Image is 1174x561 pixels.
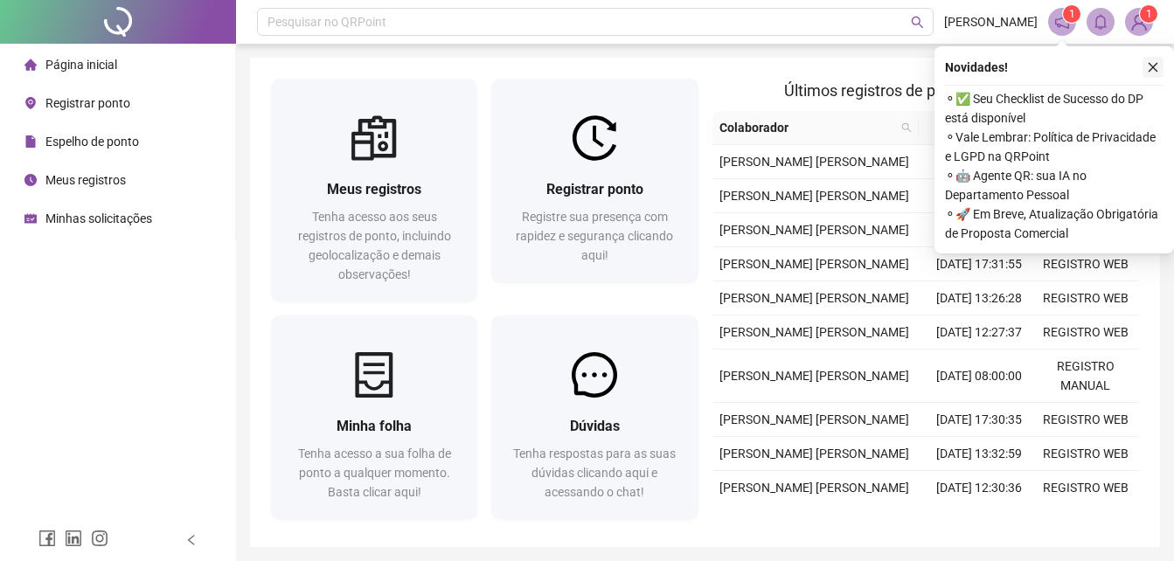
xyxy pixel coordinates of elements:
[719,291,909,305] span: [PERSON_NAME] [PERSON_NAME]
[926,145,1032,179] td: [DATE] 13:29:19
[901,122,912,133] span: search
[944,12,1038,31] span: [PERSON_NAME]
[24,135,37,148] span: file
[546,181,643,197] span: Registrar ponto
[719,481,909,495] span: [PERSON_NAME] [PERSON_NAME]
[945,128,1164,166] span: ⚬ Vale Lembrar: Política de Privacidade e LGPD na QRPoint
[1032,403,1139,437] td: REGISTRO WEB
[298,447,451,499] span: Tenha acesso a sua folha de ponto a qualquer momento. Basta clicar aqui!
[945,204,1164,243] span: ⚬ 🚀 Em Breve, Atualização Obrigatória de Proposta Comercial
[1140,5,1157,23] sup: Atualize o seu contato no menu Meus Dados
[926,471,1032,505] td: [DATE] 12:30:36
[719,412,909,426] span: [PERSON_NAME] [PERSON_NAME]
[719,189,909,203] span: [PERSON_NAME] [PERSON_NAME]
[271,79,477,301] a: Meus registrosTenha acesso aos seus registros de ponto, incluindo geolocalização e demais observa...
[1032,315,1139,350] td: REGISTRO WEB
[719,447,909,461] span: [PERSON_NAME] [PERSON_NAME]
[337,418,412,434] span: Minha folha
[926,179,1032,213] td: [DATE] 12:31:17
[898,114,915,141] span: search
[38,530,56,547] span: facebook
[513,447,676,499] span: Tenha respostas para as suas dúvidas clicando aqui e acessando o chat!
[24,59,37,71] span: home
[45,58,117,72] span: Página inicial
[1054,14,1070,30] span: notification
[784,81,1066,100] span: Últimos registros de ponto sincronizados
[45,96,130,110] span: Registrar ponto
[298,210,451,281] span: Tenha acesso aos seus registros de ponto, incluindo geolocalização e demais observações!
[926,403,1032,437] td: [DATE] 17:30:35
[1126,9,1152,35] img: 81638
[1032,350,1139,403] td: REGISTRO MANUAL
[926,315,1032,350] td: [DATE] 12:27:37
[926,247,1032,281] td: [DATE] 17:31:55
[945,89,1164,128] span: ⚬ ✅ Seu Checklist de Sucesso do DP está disponível
[185,534,198,546] span: left
[24,174,37,186] span: clock-circle
[1069,8,1075,20] span: 1
[1063,5,1080,23] sup: 1
[45,211,152,225] span: Minhas solicitações
[1032,281,1139,315] td: REGISTRO WEB
[945,166,1164,204] span: ⚬ 🤖 Agente QR: sua IA no Departamento Pessoal
[570,418,620,434] span: Dúvidas
[719,325,909,339] span: [PERSON_NAME] [PERSON_NAME]
[45,173,126,187] span: Meus registros
[926,281,1032,315] td: [DATE] 13:26:28
[271,315,477,519] a: Minha folhaTenha acesso a sua folha de ponto a qualquer momento. Basta clicar aqui!
[919,111,1022,145] th: Data/Hora
[719,257,909,271] span: [PERSON_NAME] [PERSON_NAME]
[1032,437,1139,471] td: REGISTRO WEB
[45,135,139,149] span: Espelho de ponto
[491,315,698,519] a: DúvidasTenha respostas para as suas dúvidas clicando aqui e acessando o chat!
[945,58,1008,77] span: Novidades !
[926,118,1001,137] span: Data/Hora
[719,155,909,169] span: [PERSON_NAME] [PERSON_NAME]
[491,79,698,282] a: Registrar pontoRegistre sua presença com rapidez e segurança clicando aqui!
[719,223,909,237] span: [PERSON_NAME] [PERSON_NAME]
[719,118,895,137] span: Colaborador
[327,181,421,197] span: Meus registros
[926,350,1032,403] td: [DATE] 08:00:00
[1032,471,1139,505] td: REGISTRO WEB
[911,16,924,29] span: search
[516,210,673,262] span: Registre sua presença com rapidez e segurança clicando aqui!
[24,212,37,225] span: schedule
[1032,247,1139,281] td: REGISTRO WEB
[1146,8,1152,20] span: 1
[24,97,37,109] span: environment
[1147,61,1159,73] span: close
[1093,14,1108,30] span: bell
[719,369,909,383] span: [PERSON_NAME] [PERSON_NAME]
[91,530,108,547] span: instagram
[926,437,1032,471] td: [DATE] 13:32:59
[926,213,1032,247] td: [DATE] 08:31:27
[65,530,82,547] span: linkedin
